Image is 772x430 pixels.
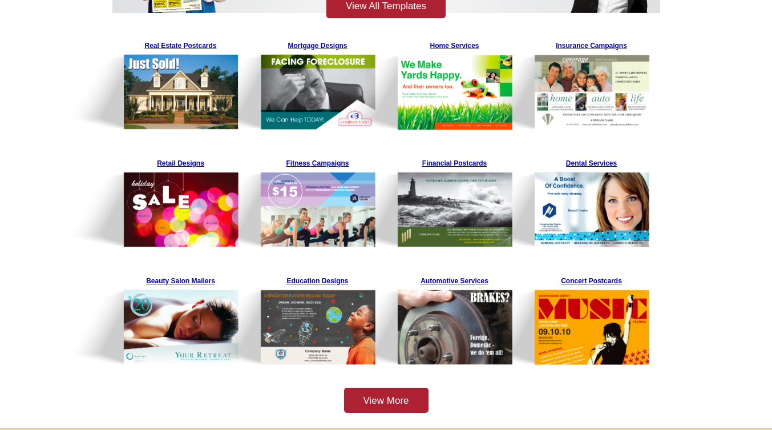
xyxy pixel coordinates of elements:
a: Fitness Campaigns [258,154,378,248]
img: Pre-Template-Landing%20Page_v1_Home%20Services.png [339,37,514,130]
a: Real Estate Postcards [121,37,241,130]
img: Pre-Template-Landing%20Page_v1_Concert.png [476,272,650,366]
a: Education Designs [258,272,378,365]
img: Pre-Template-Landing%20Page_v1_Retail.png [66,154,240,248]
img: Pre-Template-Landing%20Page_v1_Beauty.png [66,272,240,365]
iframe: LiveChat chat widget [544,164,772,430]
a: Insurance Campaigns [532,37,652,130]
a: Beauty Salon Mailers [121,272,241,365]
img: Pre-Template-Landing%20Page_v1_Mortgage.png [203,37,377,131]
img: Pre-Template-Landing%20Page_v1_Financial.png [339,154,514,248]
img: Pre-Template-Landing%20Page_v1_Automotive.png [339,272,514,365]
a: Concert Postcards [532,272,652,366]
img: Pre-Template-Landing%20Page_v1_Real%20Estate.png [66,37,240,130]
a: Dental Services [532,154,652,248]
a: Financial Postcards [395,154,515,248]
a: Home Services [395,37,515,130]
a: Mortgage Designs [258,37,378,131]
a: Retail Designs [121,154,241,248]
img: Pre-Template-Landing%20Page_v1_Dental.png [476,154,650,248]
img: Pre-Template-Landing%20Page_v1_Fitness.png [203,154,377,248]
img: Pre-Template-Landing%20Page_v1_Education.png [203,272,377,365]
img: Pre-Template-Landing%20Page_v1_Insurance.png [476,37,650,130]
a: Automotive Services [395,272,515,365]
a: View More [344,388,429,413]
